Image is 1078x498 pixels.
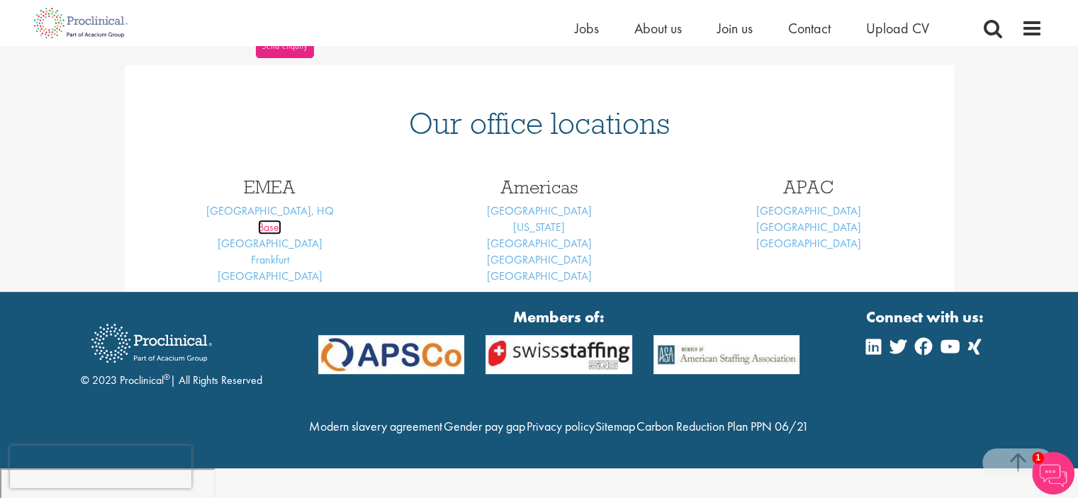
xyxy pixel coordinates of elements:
[475,335,643,374] img: APSCo
[444,418,525,434] a: Gender pay gap
[309,418,442,434] a: Modern slavery agreement
[526,418,594,434] a: Privacy policy
[636,418,809,434] a: Carbon Reduction Plan PPN 06/21
[308,335,476,374] img: APSCo
[634,19,682,38] a: About us
[1032,452,1044,464] span: 1
[318,306,800,328] strong: Members of:
[146,178,394,196] h3: EMEA
[487,268,592,283] a: [GEOGRAPHIC_DATA]
[146,108,933,139] h1: Our office locations
[1032,452,1074,494] img: Chatbot
[218,236,322,251] a: [GEOGRAPHIC_DATA]
[218,268,322,283] a: [GEOGRAPHIC_DATA]
[756,203,861,218] a: [GEOGRAPHIC_DATA]
[487,252,592,267] a: [GEOGRAPHIC_DATA]
[866,19,929,38] a: Upload CV
[717,19,753,38] a: Join us
[595,418,635,434] a: Sitemap
[788,19,831,38] a: Contact
[10,446,191,488] iframe: reCAPTCHA
[487,203,592,218] a: [GEOGRAPHIC_DATA]
[756,220,861,234] a: [GEOGRAPHIC_DATA]
[643,335,811,374] img: APSCo
[513,220,565,234] a: [US_STATE]
[575,19,599,38] a: Jobs
[81,313,262,389] div: © 2023 Proclinical | All Rights Reserved
[866,306,987,328] strong: Connect with us:
[81,314,223,373] img: Proclinical Recruitment
[756,236,861,251] a: [GEOGRAPHIC_DATA]
[685,178,933,196] h3: APAC
[487,236,592,251] a: [GEOGRAPHIC_DATA]
[164,371,170,383] sup: ®
[251,252,289,267] a: Frankfurt
[415,178,663,196] h3: Americas
[258,220,281,234] a: Basel
[206,203,334,218] a: [GEOGRAPHIC_DATA], HQ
